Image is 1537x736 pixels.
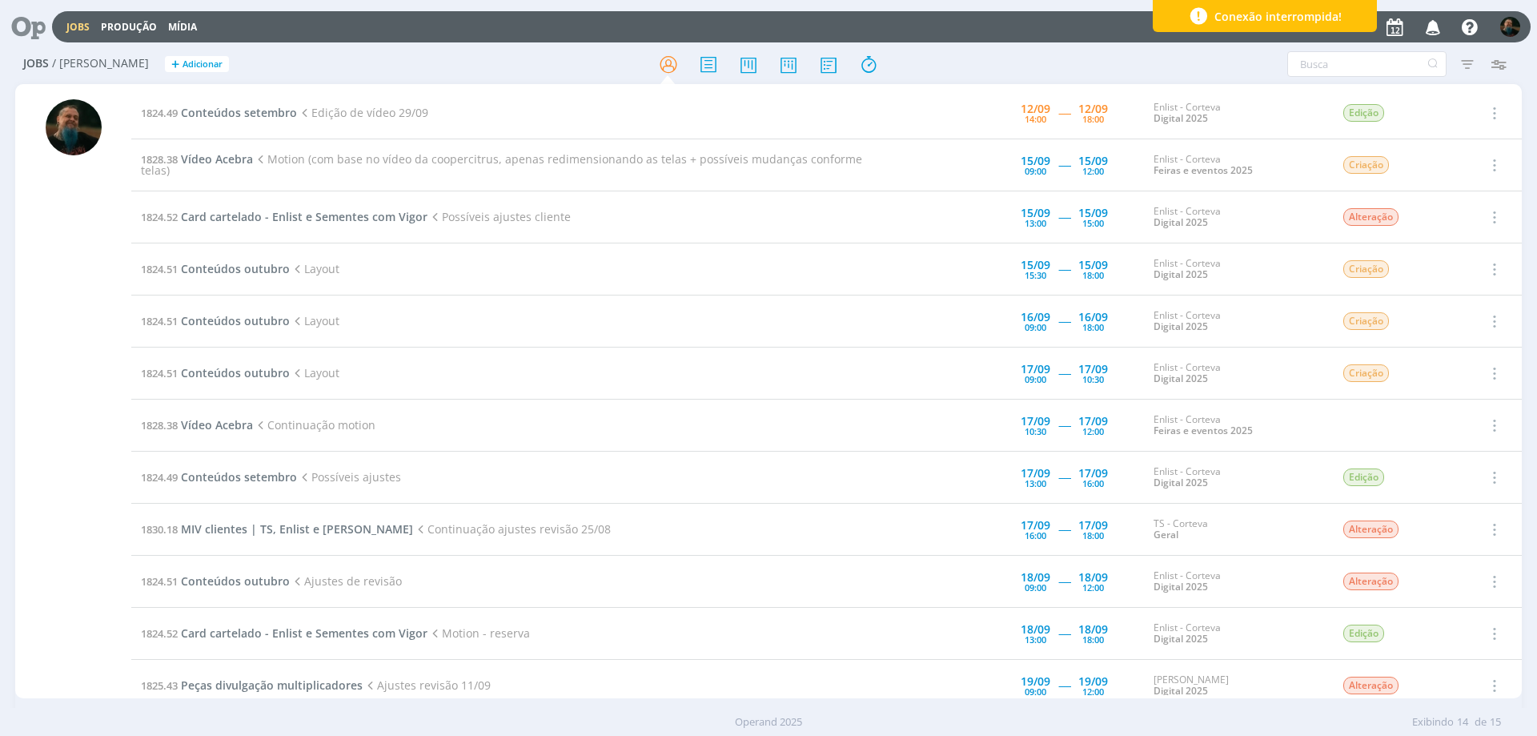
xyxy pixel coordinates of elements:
span: Layout [290,313,339,328]
a: Digital 2025 [1154,215,1208,229]
span: Conteúdos setembro [181,105,297,120]
div: 09:00 [1025,583,1046,592]
a: Digital 2025 [1154,372,1208,385]
span: Card cartelado - Enlist e Sementes com Vigor [181,625,427,641]
div: Enlist - Corteva [1154,622,1318,646]
button: Produção [96,21,162,34]
div: 12:00 [1082,687,1104,696]
span: ----- [1058,365,1070,380]
a: Digital 2025 [1154,267,1208,281]
span: Vídeo Acebra [181,417,253,432]
span: ----- [1058,678,1070,693]
div: 17/09 [1021,364,1050,375]
span: Continuação motion [253,417,375,432]
span: MIV clientes | TS, Enlist e [PERSON_NAME] [181,521,413,537]
a: Digital 2025 [1154,320,1208,333]
span: Ajustes revisão 11/09 [363,678,491,693]
span: ----- [1058,469,1070,485]
a: 1824.49Conteúdos setembro [141,469,297,485]
span: Criação [1343,156,1389,174]
span: Alteração [1343,573,1399,590]
div: 17/09 [1021,520,1050,531]
a: 1824.52Card cartelado - Enlist e Sementes com Vigor [141,209,427,224]
div: 12:00 [1082,583,1104,592]
a: Feiras e eventos 2025 [1154,424,1253,437]
span: Possíveis ajustes [297,469,401,485]
div: 19/09 [1021,676,1050,687]
span: Edição [1343,104,1384,122]
span: 1824.51 [141,366,178,380]
span: 1824.49 [141,106,178,120]
img: M [1500,17,1520,37]
div: Enlist - Corteva [1154,310,1318,333]
span: ----- [1058,313,1070,328]
span: Layout [290,261,339,276]
div: 17/09 [1078,416,1108,427]
div: 18:00 [1082,271,1104,280]
span: Conexão interrompida! [1214,8,1342,25]
div: Enlist - Corteva [1154,570,1318,593]
span: Conteúdos setembro [181,469,297,485]
div: 09:00 [1025,167,1046,175]
div: 15/09 [1078,207,1108,219]
span: Alteração [1343,521,1399,538]
span: Alteração [1343,208,1399,226]
span: Layout [290,365,339,380]
div: 13:00 [1025,635,1046,644]
div: 15/09 [1021,155,1050,167]
span: 1828.38 [141,152,178,167]
span: Criação [1343,312,1389,330]
div: 09:00 [1025,323,1046,332]
div: 17/09 [1078,364,1108,375]
div: 15/09 [1021,259,1050,271]
div: Enlist - Corteva [1154,414,1318,437]
span: 1830.18 [141,522,178,537]
span: Conteúdos outubro [181,313,290,328]
div: 16:00 [1025,531,1046,540]
span: ----- [1058,625,1070,641]
div: 14:00 [1025,115,1046,123]
button: M [1499,13,1521,41]
span: 1825.43 [141,678,178,693]
span: ----- [1058,157,1070,172]
div: Enlist - Corteva [1154,206,1318,229]
a: Mídia [168,20,197,34]
div: 17/09 [1021,416,1050,427]
a: 1824.51Conteúdos outubro [141,261,290,276]
div: 17/09 [1078,520,1108,531]
div: 18:00 [1082,323,1104,332]
a: 1828.38Vídeo Acebra [141,151,253,167]
button: Mídia [163,21,202,34]
span: Continuação ajustes revisão 25/08 [413,521,611,537]
span: + [171,56,179,73]
span: ----- [1058,209,1070,224]
div: Enlist - Corteva [1154,154,1318,177]
div: 18/09 [1021,624,1050,635]
span: Conteúdos outubro [181,573,290,589]
span: 14 [1457,714,1468,730]
a: 1824.51Conteúdos outubro [141,365,290,380]
span: 1824.51 [141,314,178,328]
a: Digital 2025 [1154,476,1208,489]
div: 18/09 [1021,572,1050,583]
div: Enlist - Corteva [1154,466,1318,489]
div: 09:00 [1025,687,1046,696]
div: 16/09 [1021,312,1050,323]
a: 1824.49Conteúdos setembro [141,105,297,120]
span: Edição de vídeo 29/09 [297,105,428,120]
a: Feiras e eventos 2025 [1154,163,1253,177]
div: TS - Corteva [1154,518,1318,541]
span: 1824.51 [141,574,178,589]
div: 12:00 [1082,427,1104,436]
span: Conteúdos outubro [181,365,290,380]
span: Adicionar [183,59,223,70]
div: 12/09 [1021,103,1050,115]
a: 1825.43Peças divulgação multiplicadores [141,678,363,693]
a: Geral [1154,528,1178,541]
div: 15/09 [1078,259,1108,271]
div: 16/09 [1078,312,1108,323]
a: Produção [101,20,157,34]
a: 1824.51Conteúdos outubro [141,573,290,589]
div: 15:00 [1082,219,1104,227]
div: 15:30 [1025,271,1046,280]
